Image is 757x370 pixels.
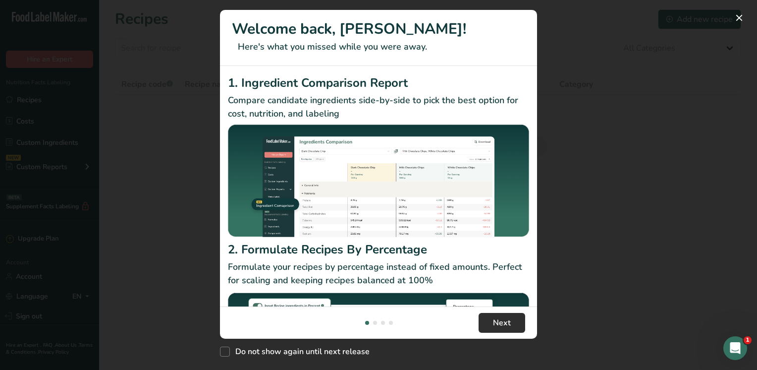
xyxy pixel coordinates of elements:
iframe: Intercom live chat [723,336,747,360]
span: Next [493,317,511,329]
h2: 1. Ingredient Comparison Report [228,74,529,92]
button: Next [479,313,525,333]
h2: 2. Formulate Recipes By Percentage [228,241,529,258]
p: Compare candidate ingredients side-by-side to pick the best option for cost, nutrition, and labeling [228,94,529,121]
img: Ingredient Comparison Report [228,124,529,237]
span: 1 [744,336,752,344]
p: Here's what you missed while you were away. [232,40,525,54]
span: Do not show again until next release [230,347,370,357]
h1: Welcome back, [PERSON_NAME]! [232,18,525,40]
p: Formulate your recipes by percentage instead of fixed amounts. Perfect for scaling and keeping re... [228,260,529,287]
